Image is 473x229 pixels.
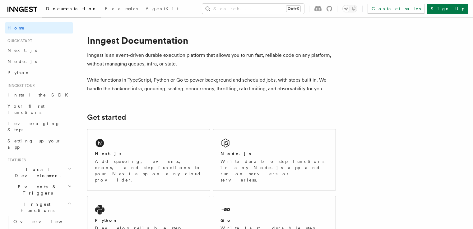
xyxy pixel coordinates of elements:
a: Your first Functions [5,101,73,118]
span: Leveraging Steps [7,121,60,132]
a: Install the SDK [5,89,73,101]
a: Examples [101,2,142,17]
a: Home [5,22,73,34]
h2: Node.js [220,150,251,157]
span: Examples [105,6,138,11]
span: Next.js [7,48,37,53]
h2: Python [95,217,118,223]
button: Inngest Functions [5,199,73,216]
a: Contact sales [368,4,424,14]
span: Node.js [7,59,37,64]
span: AgentKit [146,6,179,11]
p: Inngest is an event-driven durable execution platform that allows you to run fast, reliable code ... [87,51,336,68]
a: AgentKit [142,2,182,17]
h2: Next.js [95,150,122,157]
span: Inngest Functions [5,201,67,213]
button: Toggle dark mode [342,5,357,12]
a: Next.jsAdd queueing, events, crons, and step functions to your Next app on any cloud provider. [87,129,210,191]
span: Setting up your app [7,138,61,150]
a: Documentation [42,2,101,17]
a: Python [5,67,73,78]
button: Search...Ctrl+K [202,4,304,14]
h1: Inngest Documentation [87,35,336,46]
span: Inngest tour [5,83,35,88]
button: Events & Triggers [5,181,73,199]
button: Local Development [5,164,73,181]
kbd: Ctrl+K [286,6,300,12]
span: Documentation [46,6,97,11]
span: Features [5,158,26,163]
a: Node.js [5,56,73,67]
p: Write durable step functions in any Node.js app and run on servers or serverless. [220,158,328,183]
a: Overview [11,216,73,227]
a: Setting up your app [5,135,73,153]
h2: Go [220,217,232,223]
span: Python [7,70,30,75]
span: Events & Triggers [5,184,68,196]
a: Node.jsWrite durable step functions in any Node.js app and run on servers or serverless. [213,129,336,191]
span: Home [7,25,25,31]
p: Write functions in TypeScript, Python or Go to power background and scheduled jobs, with steps bu... [87,76,336,93]
p: Add queueing, events, crons, and step functions to your Next app on any cloud provider. [95,158,202,183]
a: Get started [87,113,126,122]
span: Local Development [5,166,68,179]
span: Your first Functions [7,104,44,115]
span: Quick start [5,38,32,43]
span: Install the SDK [7,92,72,97]
span: Overview [13,219,77,224]
a: Leveraging Steps [5,118,73,135]
a: Sign Up [427,4,468,14]
a: Next.js [5,45,73,56]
